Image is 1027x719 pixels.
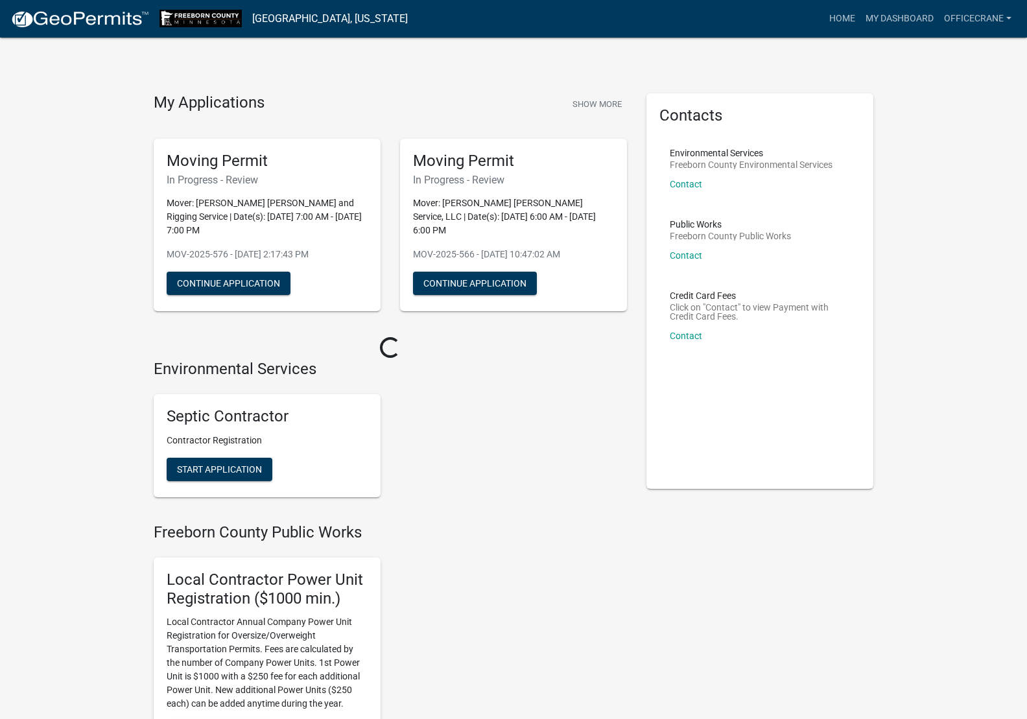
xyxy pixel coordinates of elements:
h5: Moving Permit [413,152,614,171]
h5: Septic Contractor [167,407,368,426]
span: Start Application [177,464,262,475]
p: Public Works [670,220,791,229]
a: officecrane [939,6,1017,31]
h4: Environmental Services [154,360,627,379]
h6: In Progress - Review [167,174,368,186]
button: Continue Application [167,272,290,295]
p: Freeborn County Public Works [670,231,791,241]
p: Freeborn County Environmental Services [670,160,832,169]
h4: Freeborn County Public Works [154,523,627,542]
h5: Moving Permit [167,152,368,171]
button: Show More [567,93,627,115]
h5: Local Contractor Power Unit Registration ($1000 min.) [167,571,368,608]
a: Contact [670,331,702,341]
p: MOV-2025-576 - [DATE] 2:17:43 PM [167,248,368,261]
img: Freeborn County, Minnesota [159,10,242,27]
h4: My Applications [154,93,265,113]
a: My Dashboard [860,6,939,31]
button: Start Application [167,458,272,481]
button: Continue Application [413,272,537,295]
a: Contact [670,179,702,189]
a: Contact [670,250,702,261]
h6: In Progress - Review [413,174,614,186]
p: Credit Card Fees [670,291,850,300]
p: Environmental Services [670,148,832,158]
h5: Contacts [659,106,860,125]
p: Local Contractor Annual Company Power Unit Registration for Oversize/Overweight Transportation Pe... [167,615,368,711]
a: Home [824,6,860,31]
p: Click on "Contact" to view Payment with Credit Card Fees. [670,303,850,321]
p: MOV-2025-566 - [DATE] 10:47:02 AM [413,248,614,261]
p: Mover: [PERSON_NAME] [PERSON_NAME] and Rigging Service | Date(s): [DATE] 7:00 AM - [DATE] 7:00 PM [167,196,368,237]
a: [GEOGRAPHIC_DATA], [US_STATE] [252,8,408,30]
p: Mover: [PERSON_NAME] [PERSON_NAME] Service, LLC | Date(s): [DATE] 6:00 AM - [DATE] 6:00 PM [413,196,614,237]
p: Contractor Registration [167,434,368,447]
